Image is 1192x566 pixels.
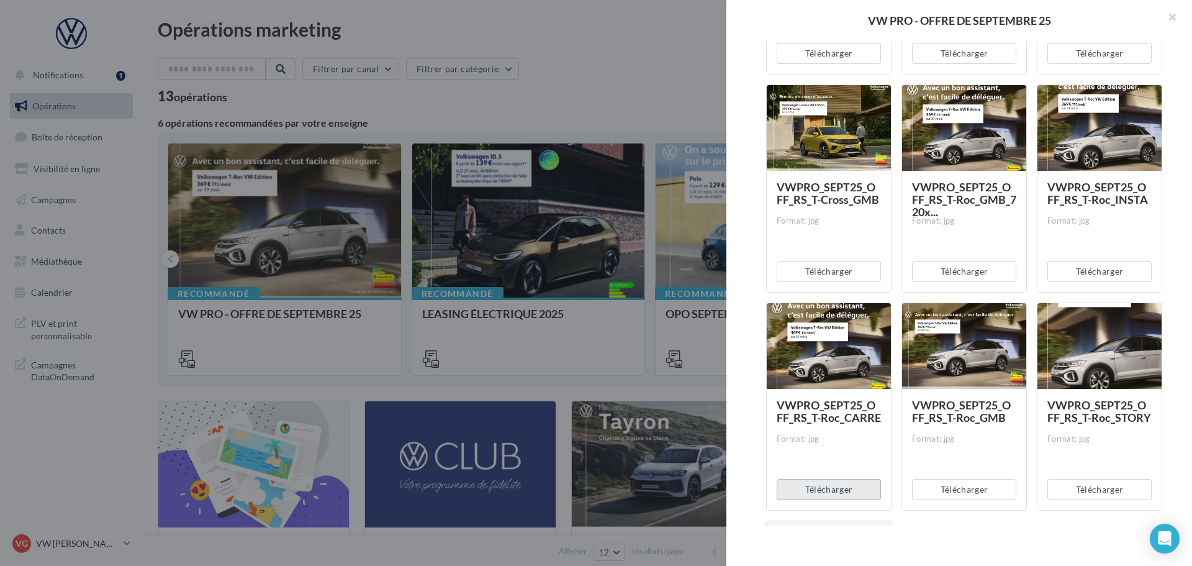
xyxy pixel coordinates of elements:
[912,216,1016,227] div: Format: jpg
[777,479,881,500] button: Télécharger
[1047,180,1148,206] span: VWPRO_SEPT25_OFF_RS_T-Roc_INSTA
[777,261,881,282] button: Télécharger
[912,479,1016,500] button: Télécharger
[912,398,1011,424] span: VWPRO_SEPT25_OFF_RS_T-Roc_GMB
[1047,261,1152,282] button: Télécharger
[1047,43,1152,64] button: Télécharger
[777,434,881,445] div: Format: jpg
[912,434,1016,445] div: Format: jpg
[746,15,1172,26] div: VW PRO - OFFRE DE SEPTEMBRE 25
[1150,524,1180,554] div: Open Intercom Messenger
[1047,216,1152,227] div: Format: jpg
[912,43,1016,64] button: Télécharger
[777,398,881,424] span: VWPRO_SEPT25_OFF_RS_T-Roc_CARRE
[1047,434,1152,445] div: Format: jpg
[1047,479,1152,500] button: Télécharger
[1047,398,1151,424] span: VWPRO_SEPT25_OFF_RS_T-Roc_STORY
[912,261,1016,282] button: Télécharger
[777,180,879,206] span: VWPRO_SEPT25_OFF_RS_T-Cross_GMB
[912,180,1016,219] span: VWPRO_SEPT25_OFF_RS_T-Roc_GMB_720x...
[777,216,881,227] div: Format: jpg
[777,43,881,64] button: Télécharger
